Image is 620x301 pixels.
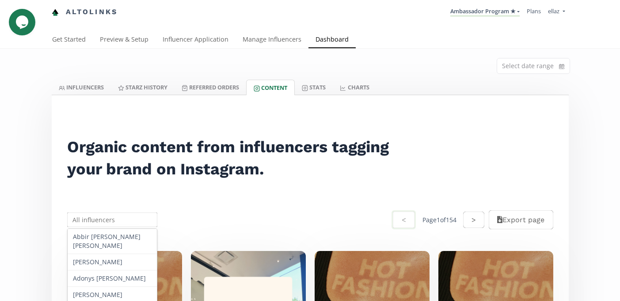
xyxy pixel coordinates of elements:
[489,210,553,229] button: Export page
[45,31,93,49] a: Get Started
[236,31,308,49] a: Manage Influencers
[333,80,376,95] a: CHARTS
[308,31,356,49] a: Dashboard
[548,7,565,17] a: ellaz
[68,270,157,287] div: Adonys [PERSON_NAME]
[295,80,333,95] a: Stats
[246,80,295,95] a: Content
[463,212,484,228] button: >
[548,7,559,15] span: ellaz
[52,5,118,19] a: Altolinks
[450,7,520,17] a: Ambassador Program ★
[175,80,246,95] a: Referred Orders
[68,229,157,254] div: Abbir [PERSON_NAME] [PERSON_NAME]
[392,210,415,229] button: <
[52,9,59,16] img: favicon-32x32.png
[111,80,175,95] a: Starz HISTORY
[52,80,111,95] a: INFLUENCERS
[422,216,456,224] div: Page 1 of 154
[156,31,236,49] a: Influencer Application
[68,254,157,270] div: [PERSON_NAME]
[93,31,156,49] a: Preview & Setup
[67,136,400,180] h2: Organic content from influencers tagging your brand on Instagram.
[66,211,159,228] input: All influencers
[9,9,37,35] iframe: chat widget
[559,62,564,71] svg: calendar
[527,7,541,15] a: Plans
